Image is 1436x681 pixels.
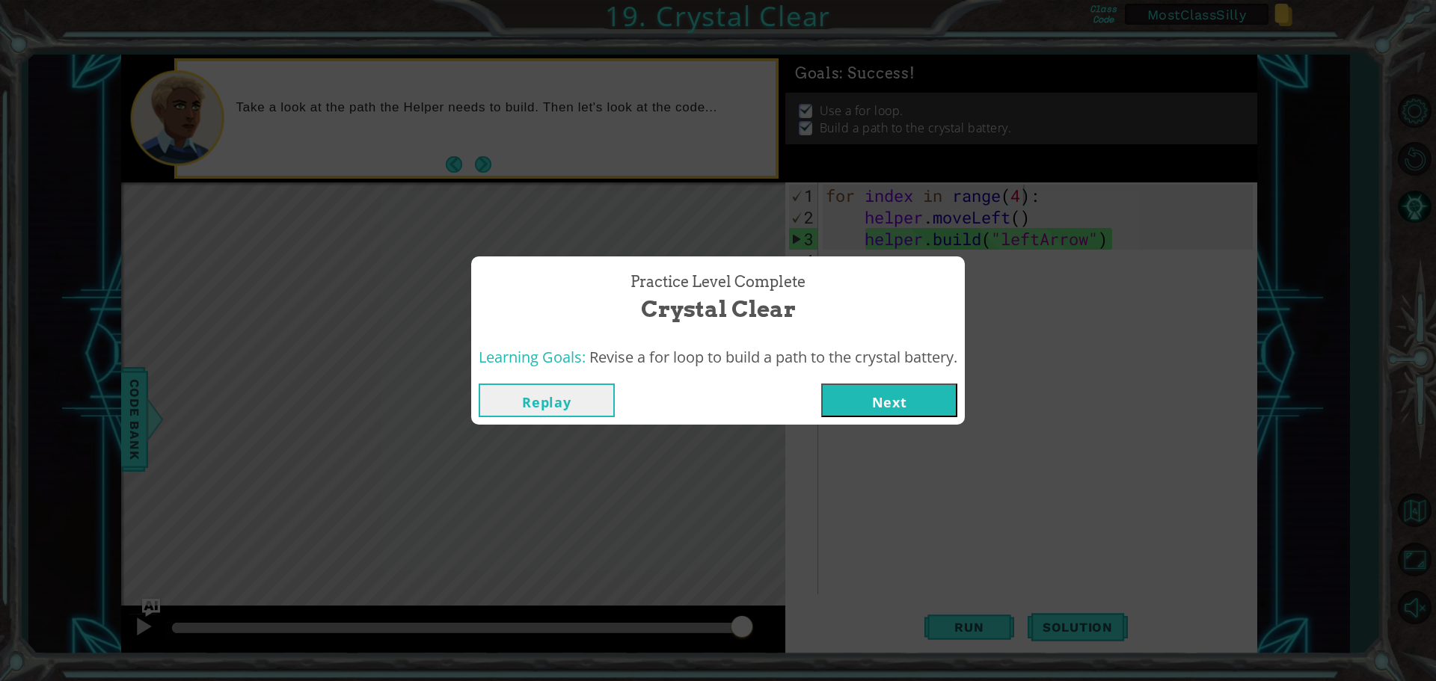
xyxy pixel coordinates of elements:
[589,347,957,367] span: Revise a for loop to build a path to the crystal battery.
[821,383,957,417] button: Next
[479,383,615,417] button: Replay
[479,347,586,367] span: Learning Goals:
[630,271,806,293] span: Practice Level Complete
[641,293,796,325] span: Crystal Clear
